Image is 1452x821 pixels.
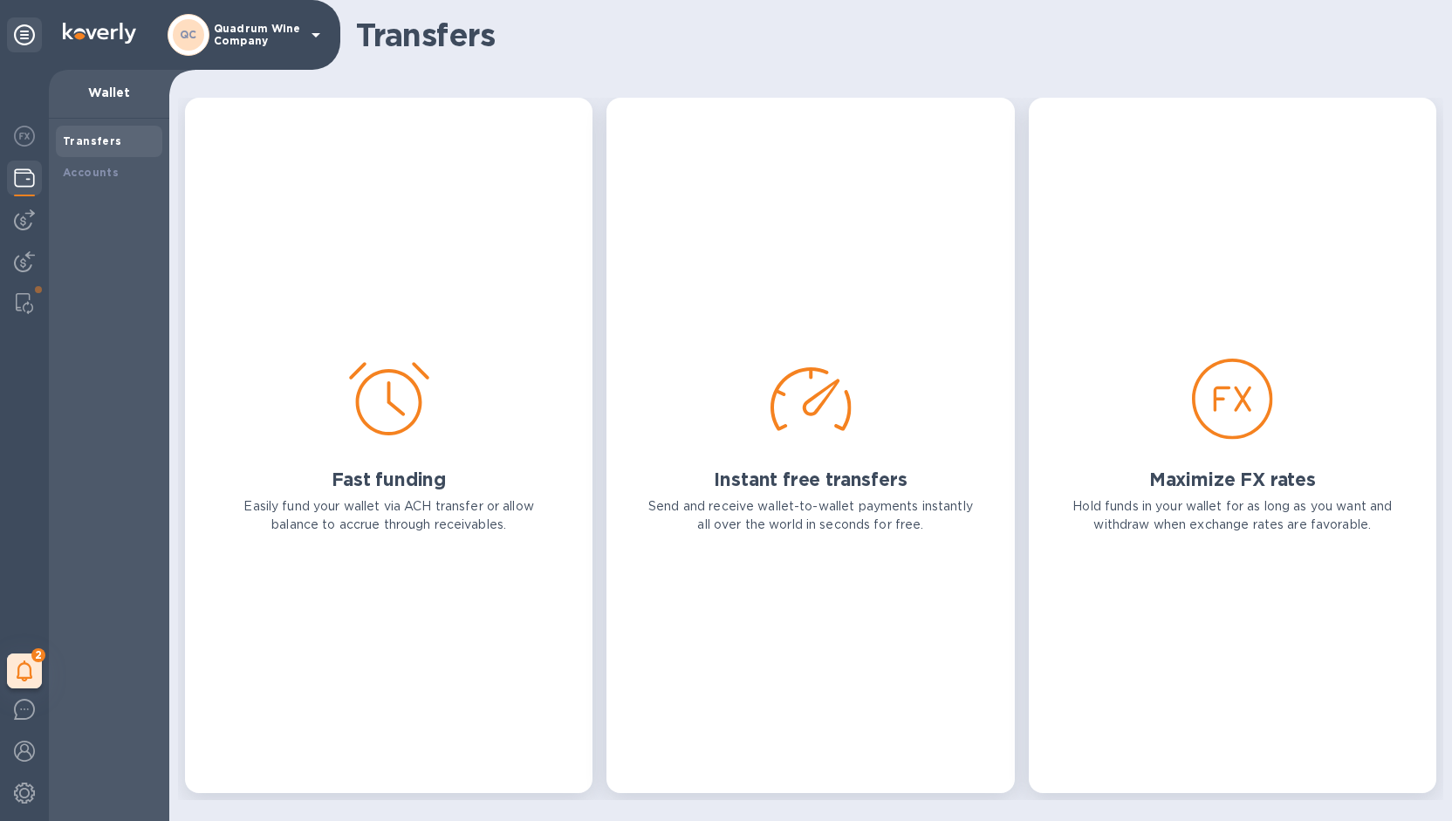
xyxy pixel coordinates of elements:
[63,23,136,44] img: Logo
[31,648,45,662] span: 2
[214,23,301,47] p: Quadrum Wine Company
[1149,469,1316,490] h2: Maximize FX rates
[14,126,35,147] img: Foreign exchange
[332,469,446,490] h2: Fast funding
[63,134,122,147] b: Transfers
[356,17,1415,53] h1: Transfers
[180,28,197,41] b: QC
[63,166,119,179] b: Accounts
[220,497,558,534] p: Easily fund your wallet via ACH transfer or allow balance to accrue through receivables.
[63,84,155,101] p: Wallet
[14,168,35,188] img: Wallets
[7,17,42,52] div: Unpin categories
[714,469,907,490] h2: Instant free transfers
[641,497,979,534] p: Send and receive wallet-to-wallet payments instantly all over the world in seconds for free.
[1064,497,1401,534] p: Hold funds in your wallet for as long as you want and withdraw when exchange rates are favorable.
